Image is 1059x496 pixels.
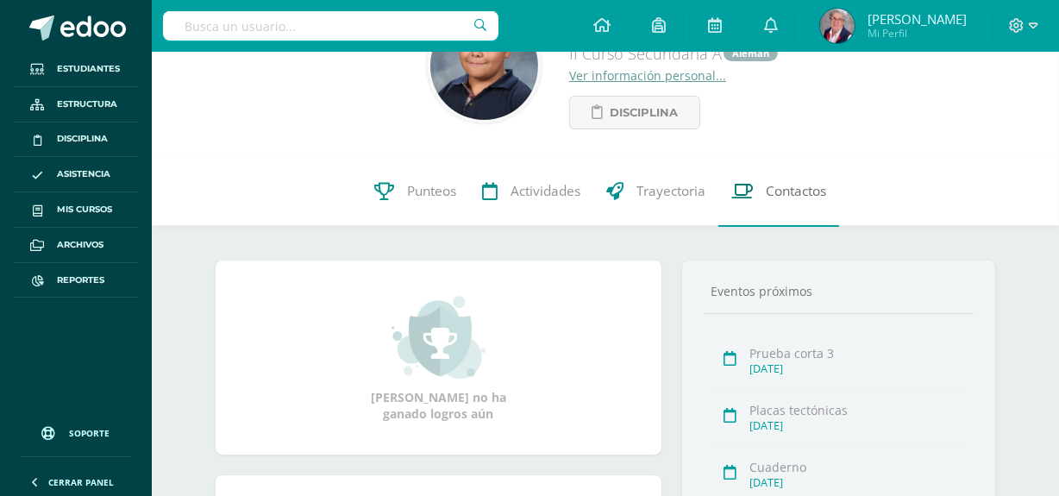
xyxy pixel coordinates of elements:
div: [DATE] [749,418,967,433]
div: [DATE] [749,361,967,376]
a: Alemán [724,45,778,61]
span: Punteos [407,183,456,201]
div: Cuaderno [749,459,967,475]
span: Asistencia [57,167,110,181]
span: Estudiantes [57,62,120,76]
img: achievement_small.png [392,294,486,380]
a: Ver información personal... [569,67,726,84]
span: Soporte [70,427,110,439]
span: Disciplina [57,132,108,146]
span: Mi Perfil [868,26,967,41]
a: Disciplina [14,122,138,158]
span: Cerrar panel [48,476,114,488]
a: Reportes [14,263,138,298]
a: Punteos [361,157,469,226]
div: II Curso Secundaria A [569,39,784,67]
a: Archivos [14,228,138,263]
div: Prueba corta 3 [749,345,967,361]
span: Contactos [766,183,826,201]
span: [PERSON_NAME] [868,10,967,28]
span: Archivos [57,238,103,252]
a: Mis cursos [14,192,138,228]
a: Estructura [14,87,138,122]
img: e49099997a6c1cf903d7e3891cf6a355.png [430,12,538,120]
a: Asistencia [14,157,138,192]
a: Actividades [469,157,593,226]
a: Contactos [718,157,839,226]
span: Reportes [57,273,104,287]
a: Estudiantes [14,52,138,87]
div: Placas tectónicas [749,402,967,418]
div: [DATE] [749,475,967,490]
a: Trayectoria [593,157,718,226]
div: [PERSON_NAME] no ha ganado logros aún [352,294,524,422]
a: Soporte [21,410,131,452]
input: Busca un usuario... [163,11,498,41]
span: Estructura [57,97,117,111]
span: Disciplina [610,97,678,129]
img: cb4066c05fad8c9475a4354f73f48469.png [820,9,855,43]
span: Trayectoria [636,183,705,201]
span: Actividades [511,183,580,201]
div: Eventos próximos [704,283,974,299]
a: Disciplina [569,96,700,129]
span: Mis cursos [57,203,112,217]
